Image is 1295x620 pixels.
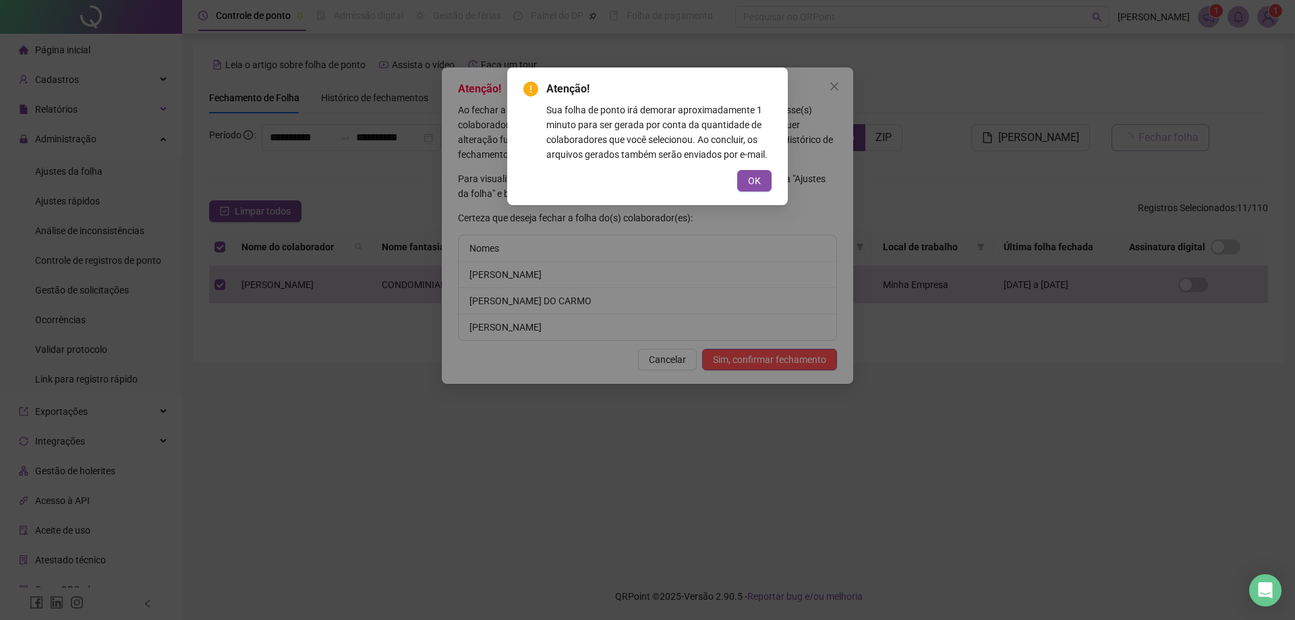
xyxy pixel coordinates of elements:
span: OK [748,173,761,188]
div: Sua folha de ponto irá demorar aproximadamente 1 minuto para ser gerada por conta da quantidade d... [546,103,772,162]
span: exclamation-circle [523,82,538,96]
button: OK [737,170,772,192]
span: Atenção! [546,81,772,97]
div: Open Intercom Messenger [1249,574,1282,607]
